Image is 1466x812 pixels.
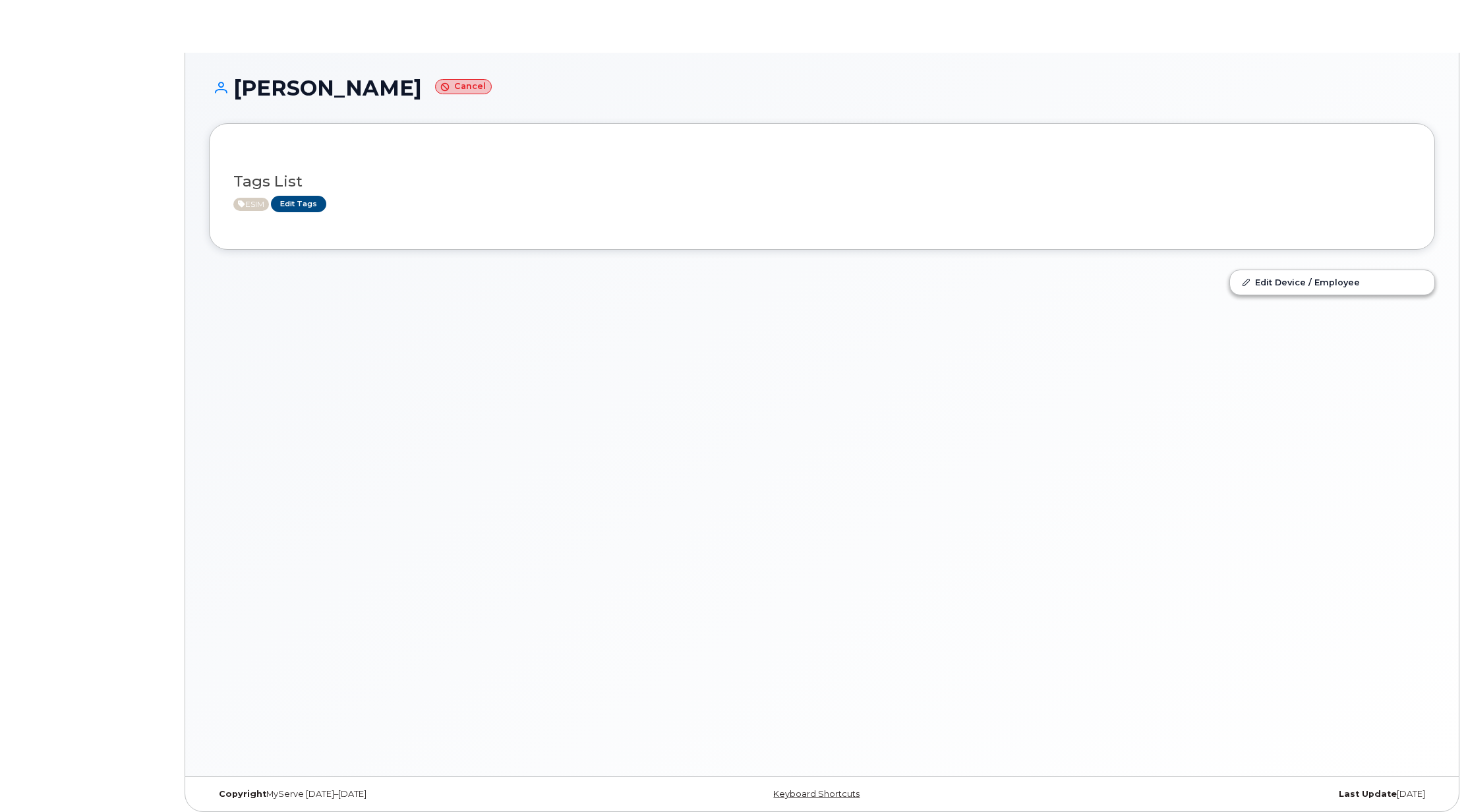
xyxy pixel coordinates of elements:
[233,173,1411,190] h3: Tags List
[209,789,618,799] div: MyServe [DATE]–[DATE]
[773,789,860,799] a: Keyboard Shortcuts
[219,789,266,799] strong: Copyright
[271,196,326,212] a: Edit Tags
[435,79,492,94] small: Cancel
[1026,789,1435,799] div: [DATE]
[233,198,269,211] span: Active
[1230,270,1434,294] a: Edit Device / Employee
[1339,789,1397,799] strong: Last Update
[209,76,1435,100] h1: [PERSON_NAME]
